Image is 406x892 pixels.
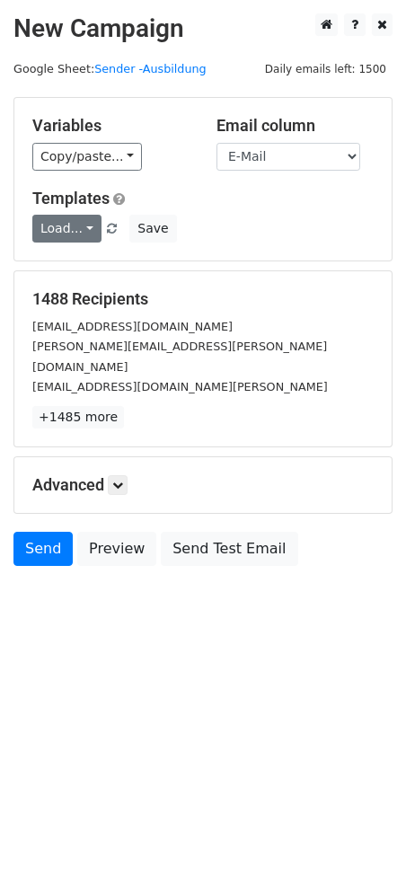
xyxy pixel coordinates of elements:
[13,13,393,44] h2: New Campaign
[32,406,124,428] a: +1485 more
[259,62,393,75] a: Daily emails left: 1500
[316,806,406,892] iframe: Chat Widget
[32,380,328,393] small: [EMAIL_ADDRESS][DOMAIN_NAME][PERSON_NAME]
[77,532,156,566] a: Preview
[32,475,374,495] h5: Advanced
[129,215,176,243] button: Save
[32,320,233,333] small: [EMAIL_ADDRESS][DOMAIN_NAME]
[32,116,190,136] h5: Variables
[32,340,327,374] small: [PERSON_NAME][EMAIL_ADDRESS][PERSON_NAME][DOMAIN_NAME]
[13,532,73,566] a: Send
[32,289,374,309] h5: 1488 Recipients
[13,62,207,75] small: Google Sheet:
[161,532,297,566] a: Send Test Email
[32,189,110,208] a: Templates
[316,806,406,892] div: Chat-Widget
[32,215,101,243] a: Load...
[32,143,142,171] a: Copy/paste...
[216,116,374,136] h5: Email column
[259,59,393,79] span: Daily emails left: 1500
[94,62,207,75] a: Sender -Ausbildung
